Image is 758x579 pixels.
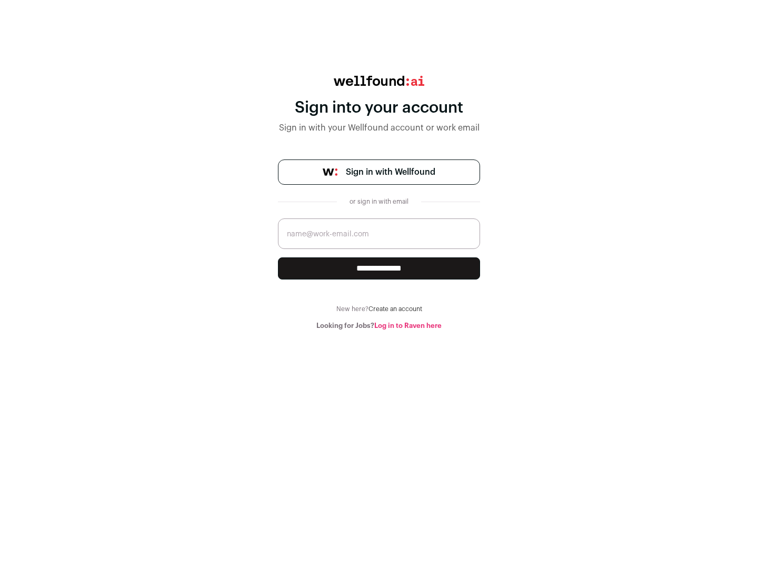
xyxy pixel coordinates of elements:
[278,159,480,185] a: Sign in with Wellfound
[345,197,413,206] div: or sign in with email
[346,166,435,178] span: Sign in with Wellfound
[278,122,480,134] div: Sign in with your Wellfound account or work email
[278,305,480,313] div: New here?
[323,168,337,176] img: wellfound-symbol-flush-black-fb3c872781a75f747ccb3a119075da62bfe97bd399995f84a933054e44a575c4.png
[278,98,480,117] div: Sign into your account
[334,76,424,86] img: wellfound:ai
[278,218,480,249] input: name@work-email.com
[278,322,480,330] div: Looking for Jobs?
[374,322,442,329] a: Log in to Raven here
[368,306,422,312] a: Create an account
